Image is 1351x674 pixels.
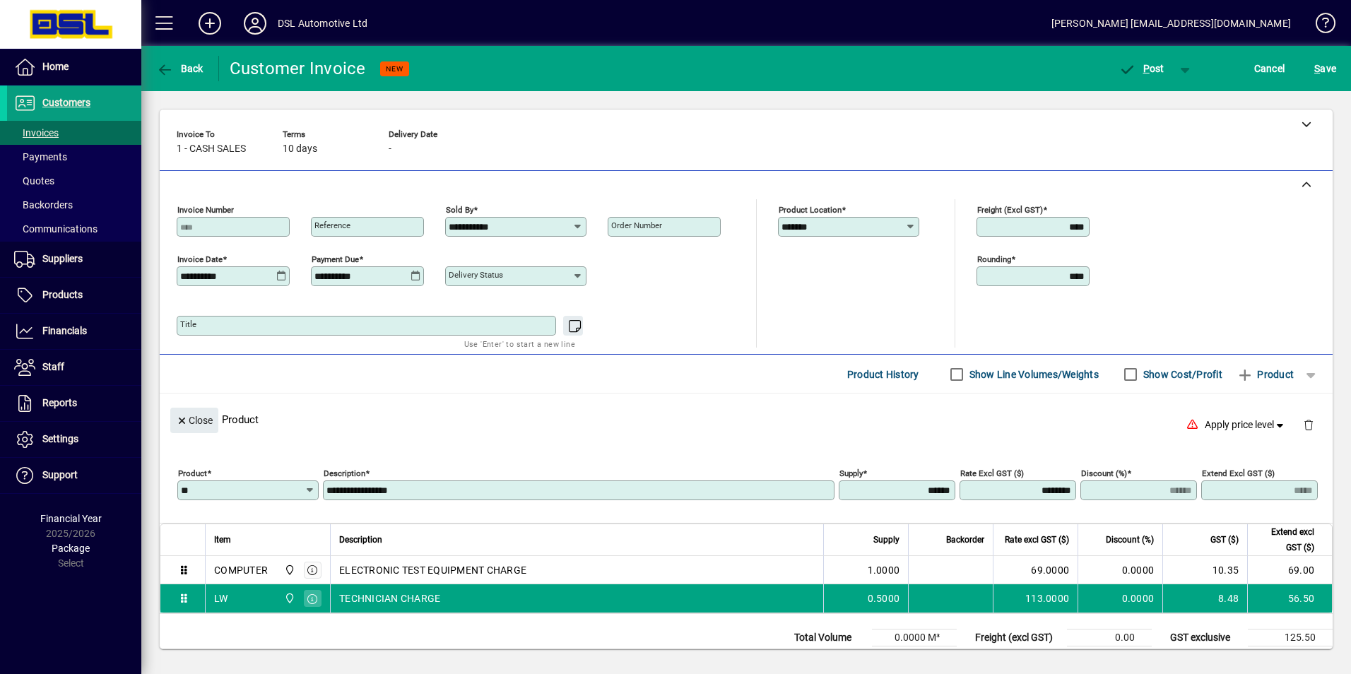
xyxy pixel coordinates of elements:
a: Settings [7,422,141,457]
button: Post [1111,56,1172,81]
button: Product [1229,362,1301,387]
span: Backorders [14,199,73,211]
mat-label: Invoice number [177,205,234,215]
span: Backorder [946,532,984,548]
td: 69.00 [1247,556,1332,584]
span: Extend excl GST ($) [1256,524,1314,555]
span: GST ($) [1210,532,1239,548]
td: Total Weight [787,646,872,663]
mat-label: Reference [314,220,350,230]
td: 125.50 [1248,629,1333,646]
mat-label: Freight (excl GST) [977,205,1043,215]
button: Back [153,56,207,81]
mat-label: Sold by [446,205,473,215]
span: Apply price level [1205,418,1287,432]
span: Staff [42,361,64,372]
div: DSL Automotive Ltd [278,12,367,35]
td: Freight (excl GST) [968,629,1067,646]
td: 18.83 [1248,646,1333,663]
span: Description [339,532,382,548]
a: Home [7,49,141,85]
span: Central [281,562,297,578]
td: Rounding [968,646,1067,663]
span: 1.0000 [868,563,900,577]
span: 1 - CASH SALES [177,143,246,155]
mat-label: Extend excl GST ($) [1202,468,1275,478]
a: Payments [7,145,141,169]
span: Support [42,469,78,480]
button: Save [1311,56,1340,81]
td: GST [1163,646,1248,663]
span: Close [176,409,213,432]
mat-label: Payment due [312,254,359,264]
button: Delete [1292,408,1326,442]
a: Invoices [7,121,141,145]
mat-label: Invoice date [177,254,223,264]
span: Rate excl GST ($) [1005,532,1069,548]
mat-label: Title [180,319,196,329]
mat-label: Delivery status [449,270,503,280]
a: Products [7,278,141,313]
a: Suppliers [7,242,141,277]
span: Products [42,289,83,300]
app-page-header-button: Close [167,413,222,426]
span: Central [281,591,297,606]
td: 56.50 [1247,584,1332,613]
td: 10.35 [1162,556,1247,584]
app-page-header-button: Back [141,56,219,81]
button: Apply price level [1199,413,1292,438]
td: 0.00 [1067,646,1152,663]
mat-label: Discount (%) [1081,468,1127,478]
a: Staff [7,350,141,385]
span: Supply [873,532,899,548]
label: Show Line Volumes/Weights [967,367,1099,382]
button: Profile [232,11,278,36]
a: Quotes [7,169,141,193]
div: Product [160,394,1333,445]
span: ost [1119,63,1164,74]
button: Cancel [1251,56,1289,81]
label: Show Cost/Profit [1140,367,1222,382]
span: 10 days [283,143,317,155]
a: Communications [7,217,141,241]
mat-hint: Use 'Enter' to start a new line [464,336,575,352]
td: 0.0000 Kg [872,646,957,663]
button: Product History [842,362,925,387]
span: Settings [42,433,78,444]
span: Suppliers [42,253,83,264]
span: Item [214,532,231,548]
span: Home [42,61,69,72]
div: LW [214,591,228,605]
span: Product [1237,363,1294,386]
div: Customer Invoice [230,57,366,80]
mat-label: Product [178,468,207,478]
a: Backorders [7,193,141,217]
span: Back [156,63,203,74]
div: 69.0000 [1002,563,1069,577]
span: Financial Year [40,513,102,524]
span: Product History [847,363,919,386]
span: Customers [42,97,90,108]
span: NEW [386,64,403,73]
div: COMPUTER [214,563,268,577]
span: Payments [14,151,67,162]
span: Package [52,543,90,554]
span: Invoices [14,127,59,138]
div: [PERSON_NAME] [EMAIL_ADDRESS][DOMAIN_NAME] [1051,12,1291,35]
td: GST exclusive [1163,629,1248,646]
span: Cancel [1254,57,1285,80]
mat-label: Order number [611,220,662,230]
span: Communications [14,223,98,235]
a: Financials [7,314,141,349]
app-page-header-button: Delete [1292,418,1326,431]
mat-label: Supply [839,468,863,478]
div: 113.0000 [1002,591,1069,605]
td: 8.48 [1162,584,1247,613]
td: 0.0000 M³ [872,629,957,646]
span: Reports [42,397,77,408]
td: Total Volume [787,629,872,646]
span: ELECTRONIC TEST EQUIPMENT CHARGE [339,563,526,577]
td: 0.0000 [1078,584,1162,613]
a: Knowledge Base [1305,3,1333,49]
button: Close [170,408,218,433]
